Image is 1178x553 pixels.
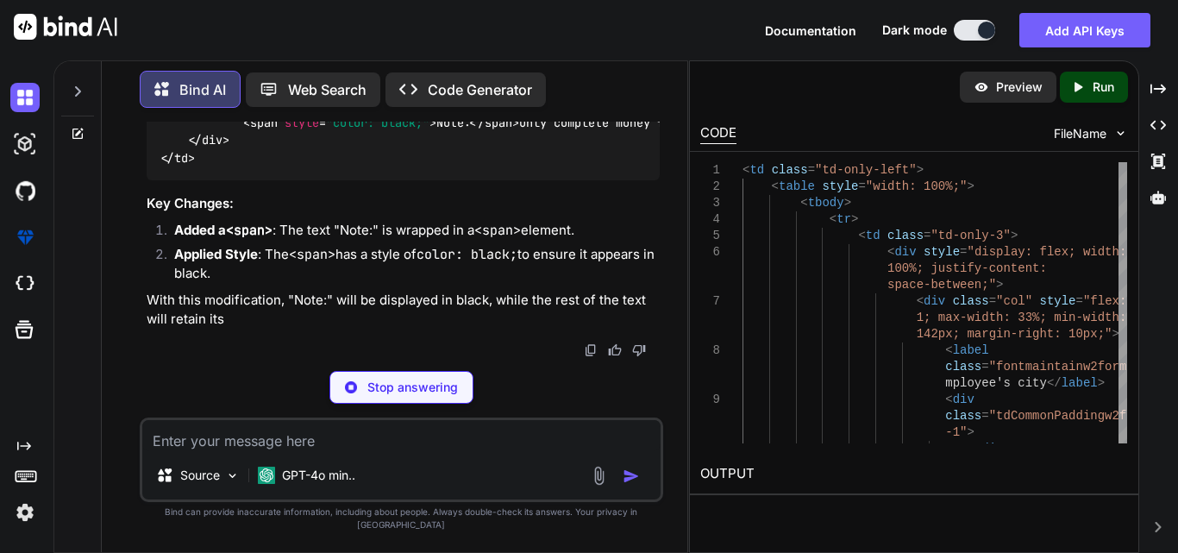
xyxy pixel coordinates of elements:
span: > [917,163,924,177]
p: Stop answering [367,379,458,396]
div: 10 [700,441,720,457]
span: "display: flex; width: [968,245,1127,259]
span: < [887,245,894,259]
span: > [844,196,851,210]
span: class [953,294,989,308]
span: class [945,360,981,374]
span: < [772,179,779,193]
p: Preview [996,79,1043,96]
img: like [608,343,622,357]
span: style [285,115,319,130]
span: div [953,393,974,406]
span: "fontmaintainw2form" [989,360,1134,374]
span: > [967,425,974,439]
span: "td-only-3" [930,229,1010,242]
span: Documentation [765,23,856,38]
span: 1; max-width: 33%; min-width: [917,311,1127,324]
p: With this modification, "Note:" will be displayed in black, while the rest of the text will retai... [147,291,660,330]
span: td [866,229,880,242]
span: "color: black;" [326,115,429,130]
span: Dark mode [882,22,947,39]
img: darkChat [10,83,40,112]
strong: Added a [174,222,273,238]
span: = [981,409,988,423]
span: "td-only-left" [815,163,917,177]
span: span [485,115,512,130]
span: < [800,196,807,210]
span: style [1040,294,1076,308]
img: githubDark [10,176,40,205]
span: tr [837,212,851,226]
p: Web Search [288,79,367,100]
img: darkAi-studio [10,129,40,159]
span: style [924,245,960,259]
img: dislike [632,343,646,357]
div: 6 [700,244,720,261]
span: div [202,133,222,148]
div: 3 [700,195,720,211]
div: 8 [700,342,720,359]
span: "flex: [1083,294,1126,308]
div: 5 [700,228,720,244]
span: > [851,212,858,226]
p: Bind can provide inaccurate information, including about people. Always double-check its answers.... [140,506,663,531]
span: = [924,229,930,242]
span: -1" [945,425,967,439]
span: label [953,343,989,357]
code: <span> [226,222,273,239]
span: = [960,245,967,259]
span: "width: 100%;" [866,179,968,193]
span: class [945,409,981,423]
span: > [1098,376,1105,390]
span: < [858,229,865,242]
img: cloudideIcon [10,269,40,298]
li: : The has a style of to ensure it appears in black. [160,245,660,284]
p: Source [180,467,220,484]
span: "col" [996,294,1032,308]
p: GPT-4o min.. [282,467,355,484]
span: = [858,179,865,193]
span: div [894,245,916,259]
span: < [830,212,837,226]
p: Run [1093,79,1114,96]
p: Bind AI [179,79,226,100]
strong: Applied Style [174,246,258,262]
div: CODE [700,123,736,144]
div: 9 [700,392,720,408]
h3: Key Changes: [147,194,660,214]
div: 4 [700,211,720,228]
span: > [996,278,1003,292]
img: copy [584,343,598,357]
span: = [981,360,988,374]
span: mployee's city [945,376,1047,390]
div: 7 [700,293,720,310]
span: < [743,163,749,177]
p: Code Generator [428,79,532,100]
button: Add API Keys [1019,13,1150,47]
span: span [250,115,278,130]
img: preview [974,79,989,95]
span: </ > [471,115,519,130]
span: = [989,294,996,308]
div: 2 [700,179,720,195]
span: style [822,179,858,193]
span: 142px; margin-right: 10px;" [917,327,1112,341]
span: space-between;" [887,278,996,292]
span: table [779,179,815,193]
span: </ [1047,376,1062,390]
img: chevron down [1113,126,1128,141]
span: class [887,229,924,242]
code: color: black; [417,246,517,263]
img: premium [10,223,40,252]
span: td [749,163,764,177]
span: < [945,393,952,406]
img: Pick Models [225,468,240,483]
img: attachment [589,466,609,486]
img: Bind AI [14,14,117,40]
span: tbody [808,196,844,210]
button: Documentation [765,22,856,40]
code: <span> [474,222,521,239]
span: </ > [188,133,229,148]
span: < [917,294,924,308]
div: 1 [700,162,720,179]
